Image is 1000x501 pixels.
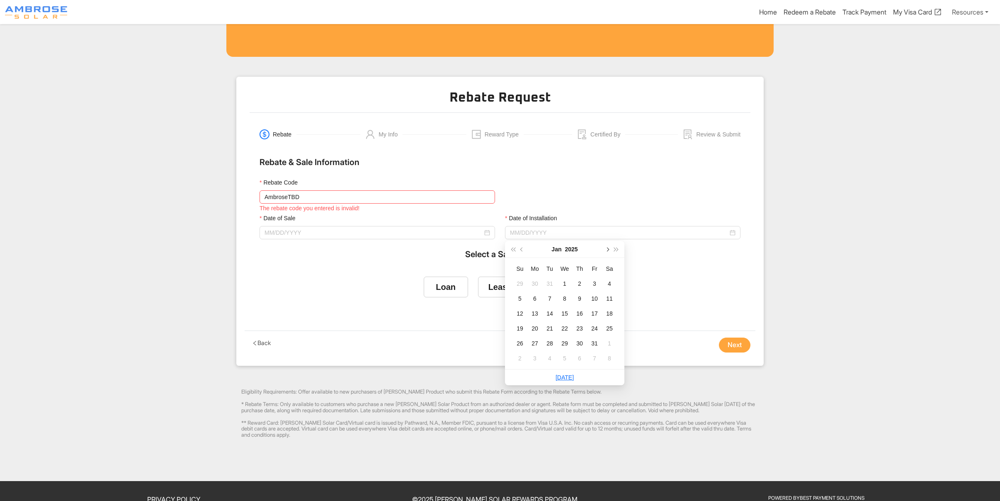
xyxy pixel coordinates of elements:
[527,351,542,366] td: 2025-02-03
[572,261,587,276] th: Th
[241,398,759,417] div: * Rebate Terms: Only available to customers who purchase a new [PERSON_NAME] Solar Product from a...
[545,309,555,319] div: 14
[587,336,602,351] td: 2025-01-31
[515,323,525,333] div: 19
[512,321,527,336] td: 2025-01-19
[252,340,257,346] span: left
[515,279,525,289] div: 29
[241,417,759,441] div: ** Reward Card: [PERSON_NAME] Solar Card/Virtual card is issued by Pathward, N.A., Member FDIC, p...
[512,291,527,306] td: 2025-01-05
[512,261,527,276] th: Su
[512,306,527,321] td: 2025-01-12
[557,261,572,276] th: We
[602,261,617,276] th: Sa
[260,190,495,204] input: Rebate Code
[545,338,555,348] div: 28
[604,294,614,304] div: 11
[590,309,600,319] div: 17
[512,276,527,291] td: 2024-12-29
[557,306,572,321] td: 2025-01-15
[260,178,303,187] label: Rebate Code
[545,353,555,363] div: 4
[602,276,617,291] td: 2025-01-04
[542,321,557,336] td: 2025-01-21
[379,129,403,139] div: My Info
[471,129,481,139] span: wallet
[575,309,585,319] div: 16
[604,323,614,333] div: 25
[587,351,602,366] td: 2025-02-07
[527,306,542,321] td: 2025-01-13
[260,214,301,223] label: Date of Sale
[604,309,614,319] div: 18
[545,294,555,304] div: 7
[590,338,600,348] div: 31
[560,323,570,333] div: 22
[527,261,542,276] th: Mo
[273,129,296,139] div: Rebate
[527,336,542,351] td: 2025-01-27
[587,306,602,321] td: 2025-01-17
[949,4,992,20] a: Resources
[530,309,540,319] div: 13
[590,294,600,304] div: 10
[542,261,557,276] th: Tu
[557,276,572,291] td: 2025-01-01
[542,351,557,366] td: 2025-02-04
[572,291,587,306] td: 2025-01-09
[250,90,750,113] h2: Rebate Request
[602,306,617,321] td: 2025-01-18
[530,294,540,304] div: 6
[260,129,269,139] span: dollar
[488,282,512,292] div: Lease
[545,279,555,289] div: 31
[572,306,587,321] td: 2025-01-16
[590,353,600,363] div: 7
[542,276,557,291] td: 2024-12-31
[768,495,864,501] a: Powered ByBest Payment Solutions
[527,276,542,291] td: 2024-12-30
[515,294,525,304] div: 5
[265,228,483,237] input: Date of Sale
[260,204,495,213] div: The rebate code you entered is invalid!
[260,151,740,174] h5: Rebate & Sale Information
[551,241,561,258] button: Jan
[590,323,600,333] div: 24
[842,8,886,16] a: Track Payment
[572,336,587,351] td: 2025-01-30
[530,323,540,333] div: 20
[545,323,555,333] div: 21
[436,282,456,292] div: Loan
[485,129,524,139] div: Reward Type
[515,353,525,363] div: 2
[365,129,375,139] span: user
[575,323,585,333] div: 23
[505,214,563,223] label: Date of Installation
[527,321,542,336] td: 2025-01-20
[250,338,273,348] button: leftBack
[759,8,777,16] a: Home
[510,228,728,237] input: Date of Installation
[587,276,602,291] td: 2025-01-03
[575,353,585,363] div: 6
[560,353,570,363] div: 5
[556,374,574,381] a: [DATE]
[575,338,585,348] div: 30
[557,321,572,336] td: 2025-01-22
[527,291,542,306] td: 2025-01-06
[602,336,617,351] td: 2025-02-01
[572,276,587,291] td: 2025-01-02
[560,309,570,319] div: 15
[696,129,740,139] div: Review & Submit
[719,338,750,353] button: Next
[602,321,617,336] td: 2025-01-25
[260,249,740,259] h5: Select a Sale Type
[590,279,600,289] div: 3
[515,338,525,348] div: 26
[560,294,570,304] div: 8
[602,291,617,306] td: 2025-01-11
[893,8,942,16] a: My Visa Card open_in_new
[604,338,614,348] div: 1
[587,261,602,276] th: Fr
[557,336,572,351] td: 2025-01-29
